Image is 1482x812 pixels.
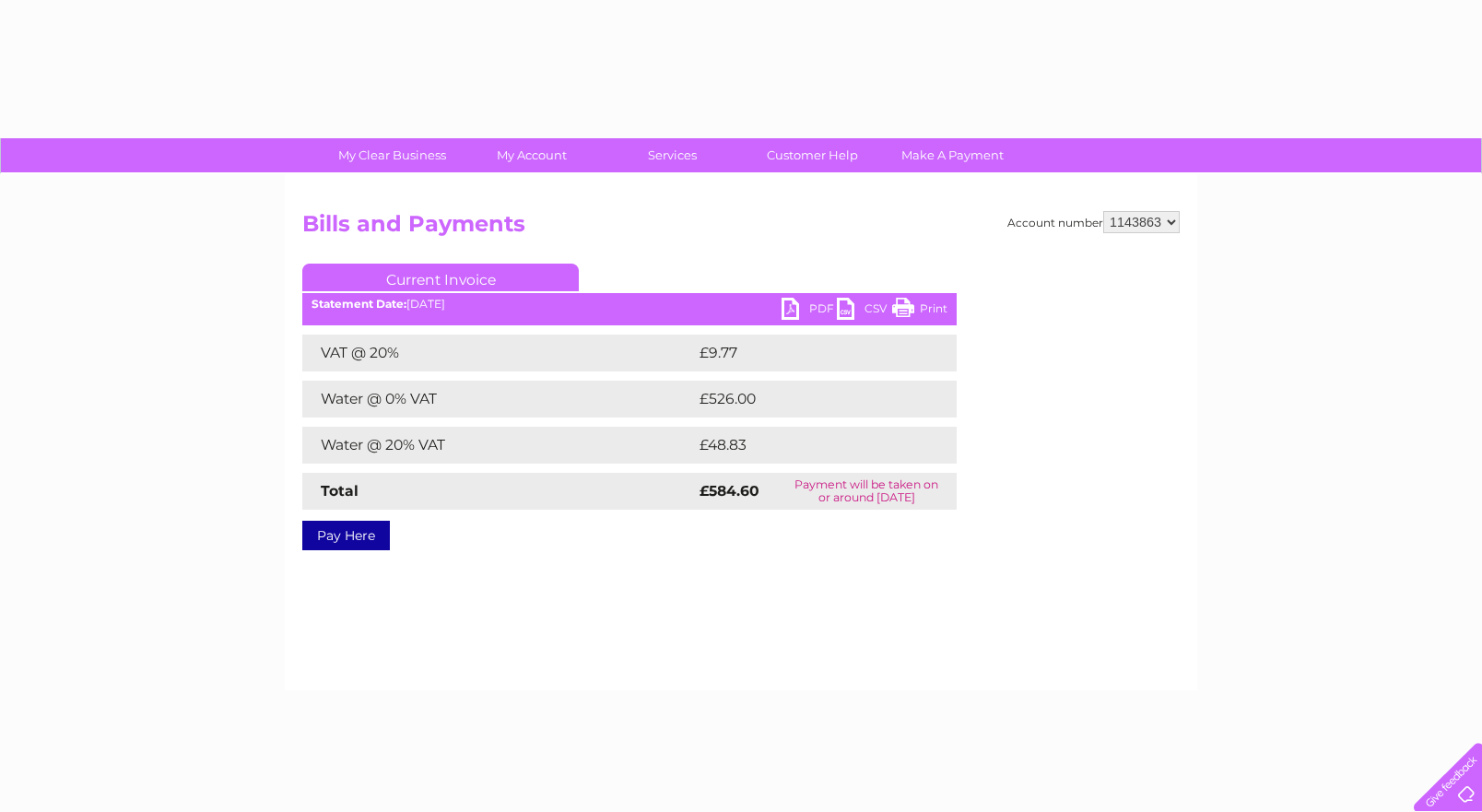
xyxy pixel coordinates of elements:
[302,211,1180,246] h2: Bills and Payments
[695,427,920,464] td: £48.83
[596,138,748,172] a: Services
[695,381,924,418] td: £526.00
[736,138,888,172] a: Customer Help
[876,138,1029,172] a: Make A Payment
[456,138,608,172] a: My Account
[302,335,695,371] td: VAT @ 20%
[312,297,406,311] b: Statement Date:
[776,473,957,510] td: Payment will be taken on or around [DATE]
[316,138,468,172] a: My Clear Business
[302,381,695,418] td: Water @ 0% VAT
[302,521,390,550] a: Pay Here
[302,427,695,464] td: Water @ 20% VAT
[1007,211,1180,233] div: Account number
[837,298,892,324] a: CSV
[321,482,359,500] strong: Total
[700,482,759,500] strong: £584.60
[892,298,947,324] a: Print
[782,298,837,324] a: PDF
[695,335,913,371] td: £9.77
[302,264,579,291] a: Current Invoice
[302,298,957,311] div: [DATE]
